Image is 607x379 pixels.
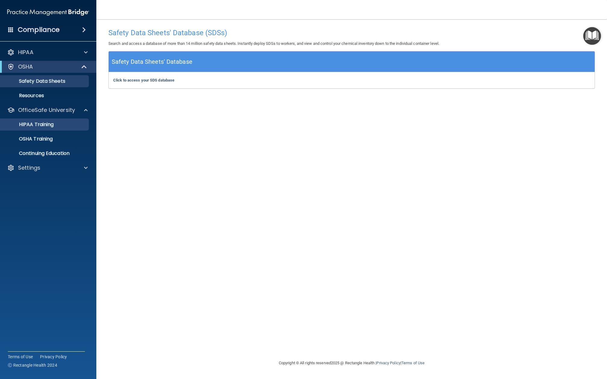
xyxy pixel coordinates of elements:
[18,164,40,171] p: Settings
[4,136,53,142] p: OSHA Training
[401,361,425,365] a: Terms of Use
[7,6,89,18] img: PMB logo
[8,362,57,368] span: Ⓒ Rectangle Health 2024
[4,122,54,128] p: HIPAA Training
[18,26,60,34] h4: Compliance
[108,40,595,47] p: Search and access a database of more than 14 million safety data sheets. Instantly deploy SDSs to...
[7,106,88,114] a: OfficeSafe University
[7,63,87,70] a: OSHA
[7,49,88,56] a: HIPAA
[4,93,86,99] p: Resources
[113,78,174,82] a: Click to access your SDS database
[4,78,86,84] p: Safety Data Sheets
[8,354,33,360] a: Terms of Use
[4,150,86,156] p: Continuing Education
[18,63,33,70] p: OSHA
[376,361,400,365] a: Privacy Policy
[18,106,75,114] p: OfficeSafe University
[7,164,88,171] a: Settings
[18,49,33,56] p: HIPAA
[242,353,462,373] div: Copyright © All rights reserved 2025 @ Rectangle Health | |
[40,354,67,360] a: Privacy Policy
[108,29,595,37] h4: Safety Data Sheets' Database (SDSs)
[583,27,601,45] button: Open Resource Center
[112,57,192,67] h5: Safety Data Sheets' Database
